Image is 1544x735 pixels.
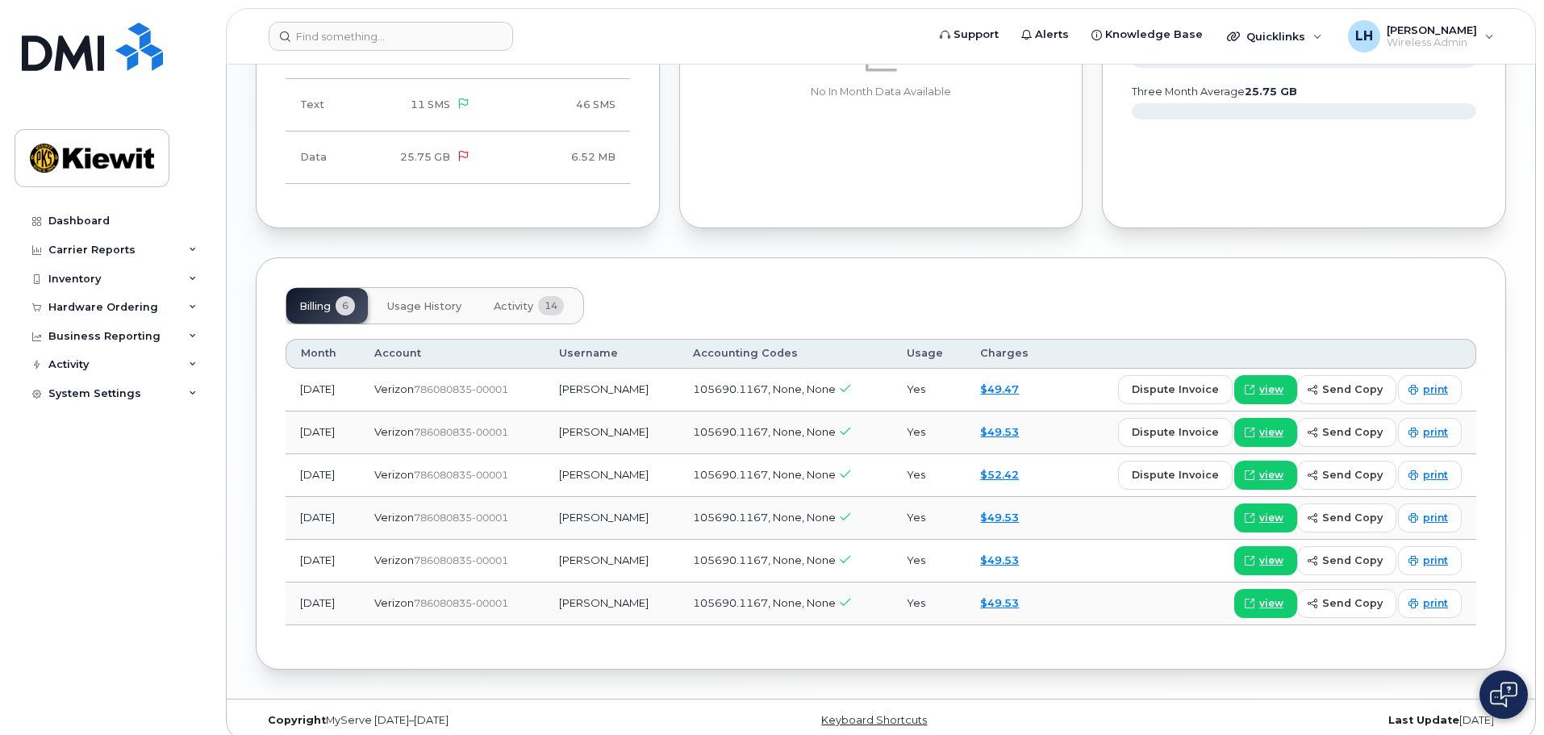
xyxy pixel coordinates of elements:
[1234,375,1297,404] a: view
[1259,425,1283,440] span: view
[268,714,326,726] strong: Copyright
[374,553,414,566] span: Verizon
[374,511,414,524] span: Verizon
[980,425,1019,438] a: $49.53
[1259,511,1283,525] span: view
[693,511,836,524] span: 105690.1167, None, None
[693,596,836,609] span: 105690.1167, None, None
[892,497,966,540] td: Yes
[1337,20,1505,52] div: Lamarcus Harris
[1259,553,1283,568] span: view
[1297,375,1396,404] button: send copy
[411,98,450,111] span: 11 SMS
[286,369,360,411] td: [DATE]
[545,369,679,411] td: [PERSON_NAME]
[821,714,927,726] a: Keyboard Shortcuts
[1297,503,1396,532] button: send copy
[709,85,1054,99] p: No In Month Data Available
[980,553,1019,566] a: $49.53
[256,714,673,727] div: MyServe [DATE]–[DATE]
[1010,19,1080,51] a: Alerts
[1035,27,1069,43] span: Alerts
[374,596,414,609] span: Verizon
[1234,503,1297,532] a: view
[414,383,508,395] span: 786080835-00001
[1234,546,1297,575] a: view
[1297,546,1396,575] button: send copy
[286,497,360,540] td: [DATE]
[1234,589,1297,618] a: view
[286,339,360,368] th: Month
[1234,418,1297,447] a: view
[1398,589,1462,618] a: print
[545,411,679,454] td: [PERSON_NAME]
[1297,589,1396,618] button: send copy
[1423,553,1448,568] span: print
[286,411,360,454] td: [DATE]
[1322,553,1383,568] span: send copy
[693,425,836,438] span: 105690.1167, None, None
[538,296,564,315] span: 14
[414,512,508,524] span: 786080835-00001
[1387,36,1477,49] span: Wireless Admin
[286,79,350,132] td: Text
[1322,467,1383,482] span: send copy
[1259,382,1283,397] span: view
[980,382,1019,395] a: $49.47
[387,300,461,313] span: Usage History
[414,554,508,566] span: 786080835-00001
[1355,27,1373,46] span: LH
[1118,461,1233,490] button: dispute invoice
[374,382,414,395] span: Verizon
[286,454,360,497] td: [DATE]
[678,339,891,368] th: Accounting Codes
[545,454,679,497] td: [PERSON_NAME]
[1423,382,1448,397] span: print
[954,27,999,43] span: Support
[1118,418,1233,447] button: dispute invoice
[1423,468,1448,482] span: print
[1388,714,1459,726] strong: Last Update
[1105,27,1203,43] span: Knowledge Base
[414,469,508,481] span: 786080835-00001
[1423,425,1448,440] span: print
[1259,596,1283,611] span: view
[1398,418,1462,447] a: print
[1398,546,1462,575] a: print
[414,597,508,609] span: 786080835-00001
[1398,375,1462,404] a: print
[1322,424,1383,440] span: send copy
[545,540,679,583] td: [PERSON_NAME]
[1398,461,1462,490] a: print
[1118,375,1233,404] button: dispute invoice
[928,19,1010,51] a: Support
[892,339,966,368] th: Usage
[374,468,414,481] span: Verizon
[1245,86,1297,98] tspan: 25.75 GB
[693,553,836,566] span: 105690.1167, None, None
[1297,418,1396,447] button: send copy
[484,79,630,132] td: 46 SMS
[1234,461,1297,490] a: view
[494,300,533,313] span: Activity
[980,468,1019,481] a: $52.42
[966,339,1054,368] th: Charges
[1398,503,1462,532] a: print
[892,540,966,583] td: Yes
[1216,20,1333,52] div: Quicklinks
[693,468,836,481] span: 105690.1167, None, None
[980,596,1019,609] a: $49.53
[1322,382,1383,397] span: send copy
[1132,382,1219,397] span: dispute invoice
[892,583,966,625] td: Yes
[1080,19,1214,51] a: Knowledge Base
[892,369,966,411] td: Yes
[545,497,679,540] td: [PERSON_NAME]
[374,425,414,438] span: Verizon
[1259,468,1283,482] span: view
[1322,595,1383,611] span: send copy
[1423,596,1448,611] span: print
[1297,461,1396,490] button: send copy
[1132,424,1219,440] span: dispute invoice
[286,540,360,583] td: [DATE]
